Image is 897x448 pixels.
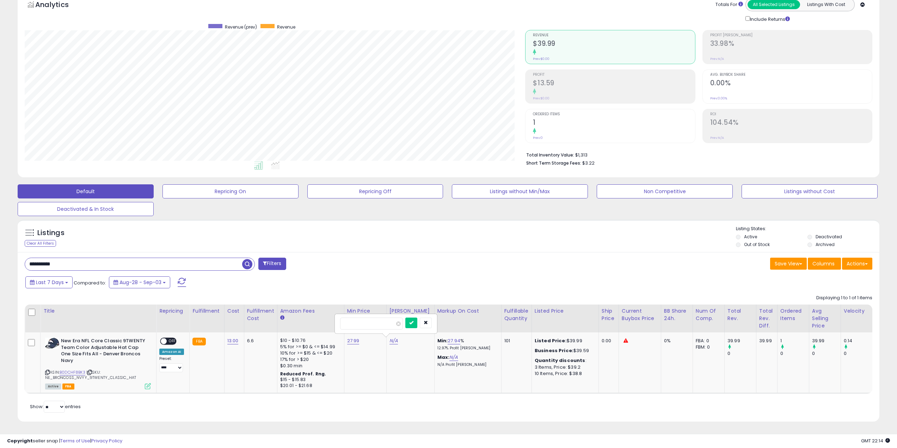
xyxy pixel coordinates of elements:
[7,438,122,444] div: seller snap | |
[119,279,161,286] span: Aug-28 - Sep-03
[535,307,596,315] div: Listed Price
[437,307,498,315] div: Markup on Cost
[816,241,835,247] label: Archived
[62,383,74,389] span: FBA
[74,280,106,286] span: Compared to:
[60,369,85,375] a: B0DCHF8BK3
[533,136,543,140] small: Prev: 0
[736,226,879,232] p: Listing States:
[18,202,154,216] button: Deactivated & In Stock
[816,234,842,240] label: Deactivated
[526,160,581,166] b: Short Term Storage Fees:
[437,362,496,367] p: N/A Profit [PERSON_NAME]
[710,112,872,116] span: ROI
[347,337,360,344] a: 27.99
[710,39,872,49] h2: 33.98%
[167,338,178,344] span: OFF
[45,383,61,389] span: All listings currently available for purchase on Amazon
[437,338,496,351] div: %
[452,184,588,198] button: Listings without Min/Max
[727,307,753,322] div: Total Rev.
[710,79,872,88] h2: 0.00%
[192,338,205,345] small: FBA
[504,338,526,344] div: 101
[844,307,870,315] div: Velocity
[280,338,339,344] div: $10 - $10.76
[36,279,64,286] span: Last 7 Days
[861,437,890,444] span: 2025-09-11 22:14 GMT
[696,338,719,344] div: FBA: 0
[710,136,724,140] small: Prev: N/A
[664,338,687,344] div: 0%
[535,348,593,354] div: $39.59
[45,369,136,380] span: | SKU: NE_BRONCOSS_NVYY_9TWENTY_CLASSIC_HAT
[437,354,450,361] b: Max:
[192,307,221,315] div: Fulfillment
[25,240,56,247] div: Clear All Filters
[622,307,658,322] div: Current Buybox Price
[280,377,339,383] div: $15 - $15.83
[227,337,239,344] a: 13.00
[696,307,721,322] div: Num of Comp.
[842,258,872,270] button: Actions
[535,370,593,377] div: 10 Items, Price: $38.8
[307,184,443,198] button: Repricing Off
[162,184,299,198] button: Repricing On
[91,437,122,444] a: Privacy Policy
[526,152,574,158] b: Total Inventory Value:
[535,357,593,364] div: :
[727,338,756,344] div: 39.99
[816,295,872,301] div: Displaying 1 to 1 of 1 items
[389,337,398,344] a: N/A
[535,357,585,364] b: Quantity discounts
[347,307,383,315] div: Min Price
[30,403,81,410] span: Show: entries
[449,354,458,361] a: N/A
[710,118,872,128] h2: 104.54%
[280,363,339,369] div: $0.30 min
[759,307,774,330] div: Total Rev. Diff.
[582,160,595,166] span: $3.22
[225,24,257,30] span: Revenue (prev)
[533,96,549,100] small: Prev: $0.00
[7,437,33,444] strong: Copyright
[247,338,272,344] div: 6.6
[696,344,719,350] div: FBM: 0
[18,184,154,198] button: Default
[535,364,593,370] div: 3 Items, Price: $39.2
[812,338,841,344] div: 39.99
[710,57,724,61] small: Prev: N/A
[742,184,878,198] button: Listings without Cost
[664,307,690,322] div: BB Share 24h.
[727,350,756,357] div: 0
[45,338,59,349] img: 41gVt7-byML._SL40_.jpg
[533,73,695,77] span: Profit
[437,337,448,344] b: Min:
[780,350,809,357] div: 0
[759,338,772,344] div: 39.99
[533,33,695,37] span: Revenue
[280,356,339,363] div: 17% for > $20
[25,276,73,288] button: Last 7 Days
[61,338,147,366] b: New Era NFL Core Classic 9TWENTY Team Color Adjustable Hat Cap One Size Fits All - Denver Broncos...
[812,260,835,267] span: Columns
[533,118,695,128] h2: 1
[844,338,872,344] div: 0.14
[280,350,339,356] div: 10% for >= $15 & <= $20
[280,315,284,321] small: Amazon Fees.
[710,33,872,37] span: Profit [PERSON_NAME]
[535,347,573,354] b: Business Price:
[280,307,341,315] div: Amazon Fees
[280,371,326,377] b: Reduced Prof. Rng.
[770,258,807,270] button: Save View
[535,337,567,344] b: Listed Price:
[159,356,184,372] div: Preset:
[434,305,501,332] th: The percentage added to the cost of goods (COGS) that forms the calculator for Min & Max prices.
[744,234,757,240] label: Active
[602,307,616,322] div: Ship Price
[526,150,867,159] li: $1,313
[277,24,295,30] span: Revenue
[715,1,743,8] div: Totals For
[247,307,274,322] div: Fulfillment Cost
[533,39,695,49] h2: $39.99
